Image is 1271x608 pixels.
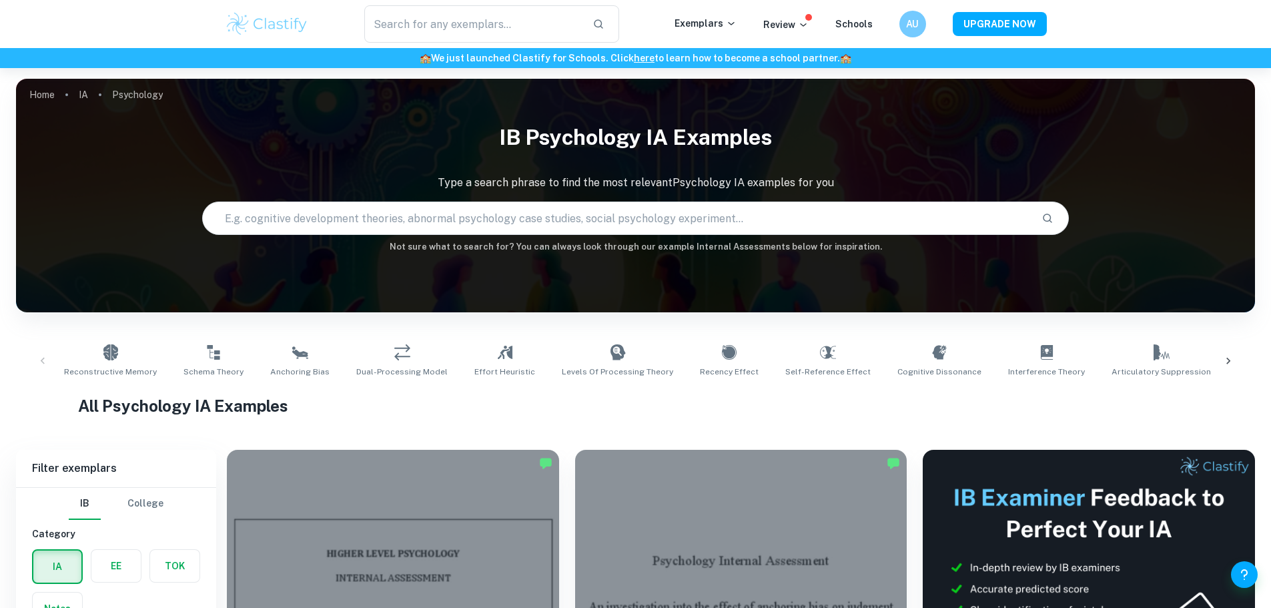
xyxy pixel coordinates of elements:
input: Search for any exemplars... [364,5,582,43]
span: Schema Theory [183,366,244,378]
h6: Category [32,527,200,541]
p: Review [763,17,809,32]
img: Clastify logo [225,11,310,37]
a: here [634,53,655,63]
h6: We just launched Clastify for Schools. Click to learn how to become a school partner. [3,51,1268,65]
h1: All Psychology IA Examples [78,394,1193,418]
span: Cognitive Dissonance [897,366,981,378]
span: 🏫 [840,53,851,63]
a: IA [79,85,88,104]
p: Psychology [112,87,163,102]
p: Type a search phrase to find the most relevant Psychology IA examples for you [16,175,1255,191]
span: Effort Heuristic [474,366,535,378]
a: Schools [835,19,873,29]
div: Filter type choice [69,488,163,520]
input: E.g. cognitive development theories, abnormal psychology case studies, social psychology experime... [203,200,1031,237]
button: Help and Feedback [1231,561,1258,588]
h6: Not sure what to search for? You can always look through our example Internal Assessments below f... [16,240,1255,254]
button: EE [91,550,141,582]
span: Self-Reference Effect [785,366,871,378]
button: TOK [150,550,199,582]
h1: IB Psychology IA examples [16,116,1255,159]
p: Exemplars [675,16,737,31]
button: UPGRADE NOW [953,12,1047,36]
h6: Filter exemplars [16,450,216,487]
span: Reconstructive Memory [64,366,157,378]
button: Search [1036,207,1059,230]
span: Recency Effect [700,366,759,378]
span: Anchoring Bias [270,366,330,378]
span: 🏫 [420,53,431,63]
button: AU [899,11,926,37]
h6: AU [905,17,920,31]
button: IB [69,488,101,520]
button: College [127,488,163,520]
span: Dual-Processing Model [356,366,448,378]
span: Interference Theory [1008,366,1085,378]
a: Home [29,85,55,104]
span: Levels of Processing Theory [562,366,673,378]
button: IA [33,551,81,583]
img: Marked [887,457,900,470]
img: Marked [539,457,552,470]
span: Articulatory Suppression [1112,366,1211,378]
